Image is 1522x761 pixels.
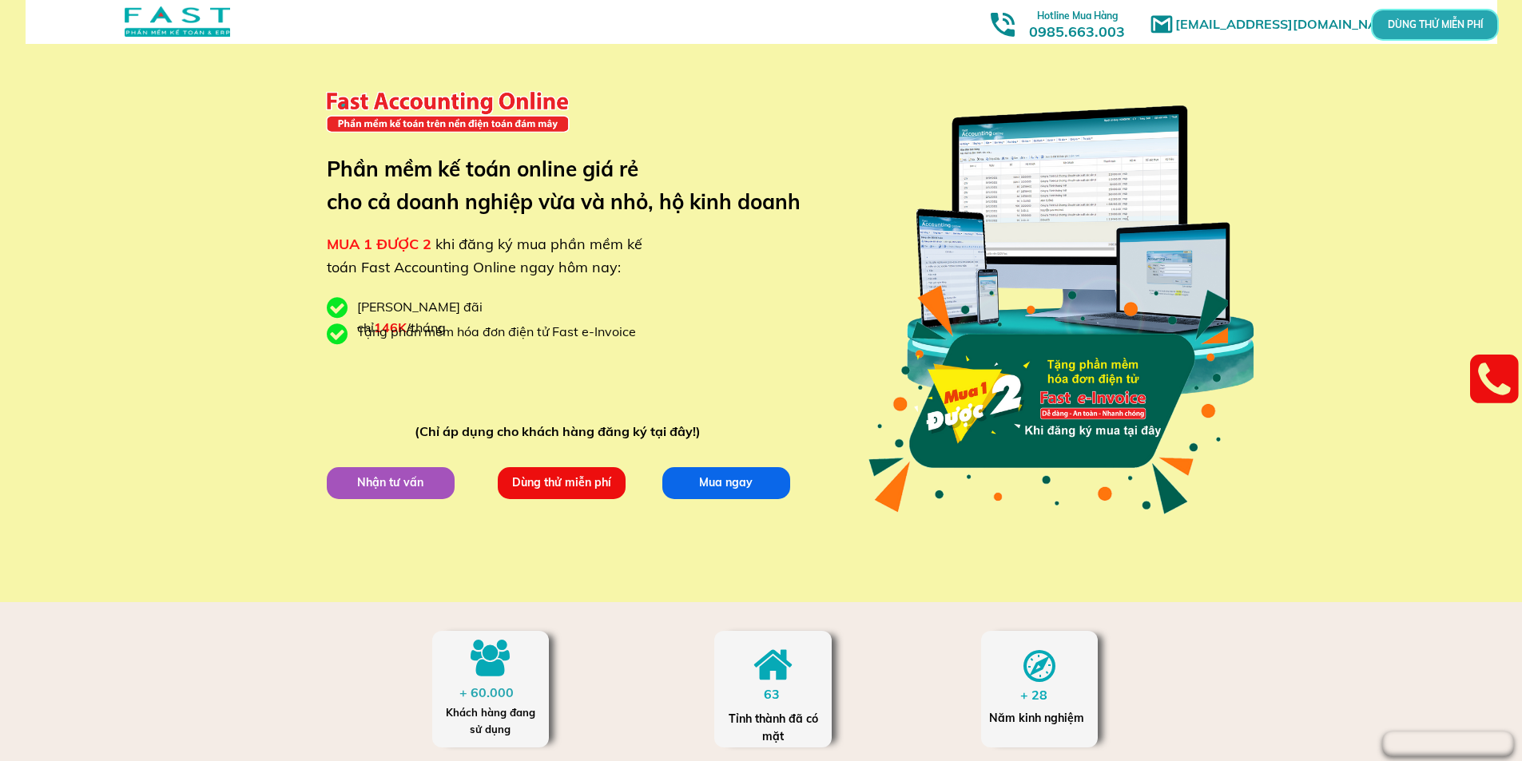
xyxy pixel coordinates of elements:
[374,319,407,335] span: 146K
[1020,685,1063,706] div: + 28
[989,709,1089,727] div: Năm kinh nghiệm
[327,153,825,219] h3: Phần mềm kế toán online giá rẻ cho cả doanh nghiệp vừa và nhỏ, hộ kinh doanh
[459,683,522,704] div: + 60.000
[727,710,820,746] div: Tỉnh thành đã có mặt
[1011,6,1142,40] h3: 0985.663.003
[498,467,626,499] p: Dùng thử miễn phí
[1037,10,1118,22] span: Hotline Mua Hàng
[327,235,642,276] span: khi đăng ký mua phần mềm kế toán Fast Accounting Online ngay hôm nay:
[662,467,790,499] p: Mua ngay
[1175,14,1411,35] h1: [EMAIL_ADDRESS][DOMAIN_NAME]
[440,704,540,738] div: Khách hàng đang sử dụng
[327,467,455,499] p: Nhận tư vấn
[357,297,565,338] div: [PERSON_NAME] đãi chỉ /tháng
[764,684,795,705] div: 63
[415,422,708,442] div: (Chỉ áp dụng cho khách hàng đăng ký tại đây!)
[357,322,648,343] div: Tặng phần mềm hóa đơn điện tử Fast e-Invoice
[327,235,431,253] span: MUA 1 ĐƯỢC 2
